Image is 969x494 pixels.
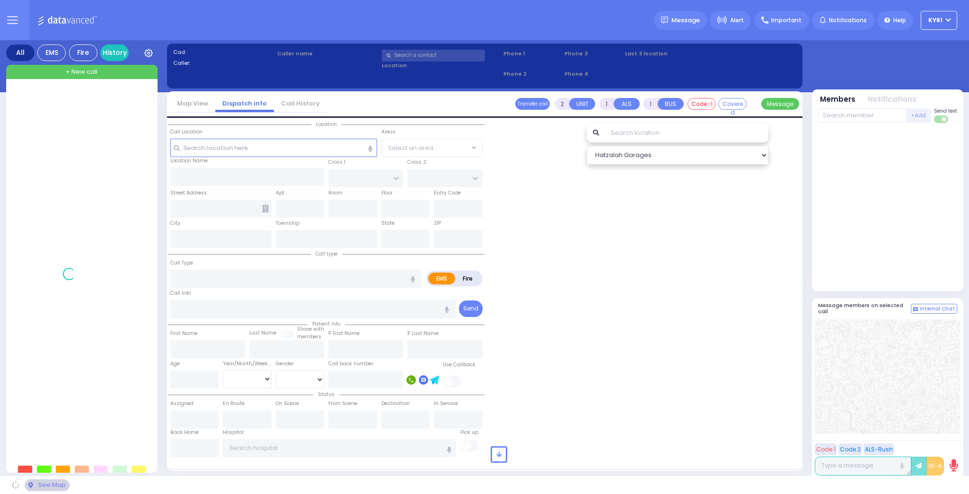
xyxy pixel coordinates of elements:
label: Room [328,189,343,197]
button: Notifications [868,94,916,105]
button: Code 1 [815,443,837,455]
span: Important [771,16,802,25]
span: Message [671,16,700,25]
label: Age [170,360,180,368]
label: P Last Name [407,330,439,337]
label: In Service [434,400,458,407]
label: Street Address [170,189,207,197]
small: Share with [297,326,324,333]
label: First Name [170,330,197,337]
div: All [6,44,35,61]
input: Search a contact [382,50,485,62]
button: Send [459,300,483,317]
label: Entry Code [434,189,461,197]
label: Turn off text [934,115,949,124]
label: City [170,220,180,227]
span: Phone 4 [564,70,622,78]
span: Alert [730,16,744,25]
button: KY61 [921,11,957,30]
label: Caller name [277,50,379,58]
a: Call History [274,99,327,108]
label: Location [382,62,501,70]
button: ALS [614,98,640,110]
label: From Scene [328,400,357,407]
label: Pick up [460,429,478,436]
span: Phone 3 [564,50,622,58]
label: Caller: [173,59,274,67]
div: See map [25,479,69,491]
label: Cross 1 [328,159,345,166]
button: Code 2 [838,443,862,455]
span: Phone 2 [503,70,561,78]
button: Transfer call [515,98,550,110]
label: Use Callback [443,361,476,369]
label: Assigned [170,400,194,407]
label: Last 3 location [625,50,711,58]
span: KY61 [928,16,943,25]
img: Logo [37,14,100,26]
a: Dispatch info [215,99,274,108]
label: Township [276,220,300,227]
span: Location [311,121,342,128]
span: Select an area [388,143,433,153]
label: Location Name [170,157,208,165]
img: comment-alt.png [913,307,918,312]
button: Code-1 [687,98,716,110]
input: Search location [605,123,768,142]
span: Phone 1 [503,50,561,58]
div: EMS [37,44,66,61]
button: Covered [718,98,747,110]
label: On Scene [276,400,299,407]
label: ZIP [434,220,441,227]
div: Fire [69,44,97,61]
span: Help [893,16,906,25]
label: Call Location [170,128,203,136]
img: message.svg [661,17,668,24]
button: Message [761,98,799,110]
input: Search location here [170,139,377,157]
label: En Route [223,400,245,407]
label: Apt [276,189,284,197]
span: + New call [66,67,97,77]
label: Call Type [170,259,193,267]
span: Patient info [308,320,345,327]
label: Last Name [249,329,276,337]
span: Send text [934,107,957,115]
span: Notifications [829,16,867,25]
input: Search member [818,108,907,123]
label: Call Info [170,290,191,297]
label: Destination [381,400,410,407]
label: Call back number [328,360,373,368]
label: EMS [428,273,456,284]
h5: Message members on selected call [818,302,911,315]
label: P First Name [328,330,360,337]
label: State [381,220,395,227]
label: Cross 2 [407,159,426,166]
button: Members [820,94,855,105]
label: Areas [381,128,396,136]
input: Search hospital [223,439,456,457]
span: members [297,333,321,340]
span: Status [313,391,339,398]
button: UNIT [569,98,595,110]
label: Gender [276,360,294,368]
a: Map View [170,99,215,108]
label: Fire [455,273,481,284]
label: Back Home [170,429,199,436]
span: Internal Chat [920,306,955,312]
a: History [100,44,129,61]
button: Internal Chat [911,304,957,314]
label: Hospital [223,429,244,436]
button: ALS-Rush [863,443,894,455]
div: Year/Month/Week/Day [223,360,272,368]
label: Floor [381,189,393,197]
span: Other building occupants [262,205,269,212]
button: BUS [658,98,684,110]
label: Cad: [173,48,274,56]
span: Call type [311,250,342,257]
